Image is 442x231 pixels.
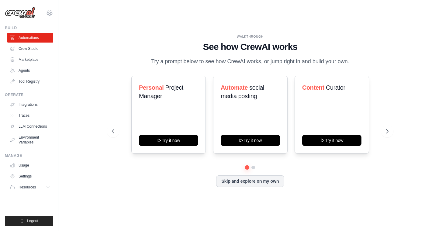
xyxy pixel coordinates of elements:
a: Automations [7,33,53,43]
span: Content [302,84,324,91]
a: Marketplace [7,55,53,64]
button: Logout [5,216,53,226]
div: WALKTHROUGH [112,34,388,39]
span: Resources [19,185,36,190]
div: Operate [5,92,53,97]
span: Logout [27,219,38,223]
a: Crew Studio [7,44,53,53]
button: Resources [7,182,53,192]
a: LLM Connections [7,122,53,131]
button: Try it now [302,135,361,146]
a: Integrations [7,100,53,109]
span: Personal [139,84,164,91]
button: Skip and explore on my own [216,175,284,187]
div: Manage [5,153,53,158]
a: Tool Registry [7,77,53,86]
a: Traces [7,111,53,120]
a: Settings [7,171,53,181]
span: Project Manager [139,84,183,99]
button: Try it now [221,135,280,146]
img: Logo [5,7,35,19]
h1: See how CrewAI works [112,41,388,52]
a: Agents [7,66,53,75]
a: Environment Variables [7,133,53,147]
span: social media posting [221,84,264,99]
a: Usage [7,160,53,170]
div: Build [5,26,53,30]
span: Automate [221,84,248,91]
span: Curator [326,84,345,91]
button: Try it now [139,135,198,146]
p: Try a prompt below to see how CrewAI works, or jump right in and build your own. [148,57,352,66]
